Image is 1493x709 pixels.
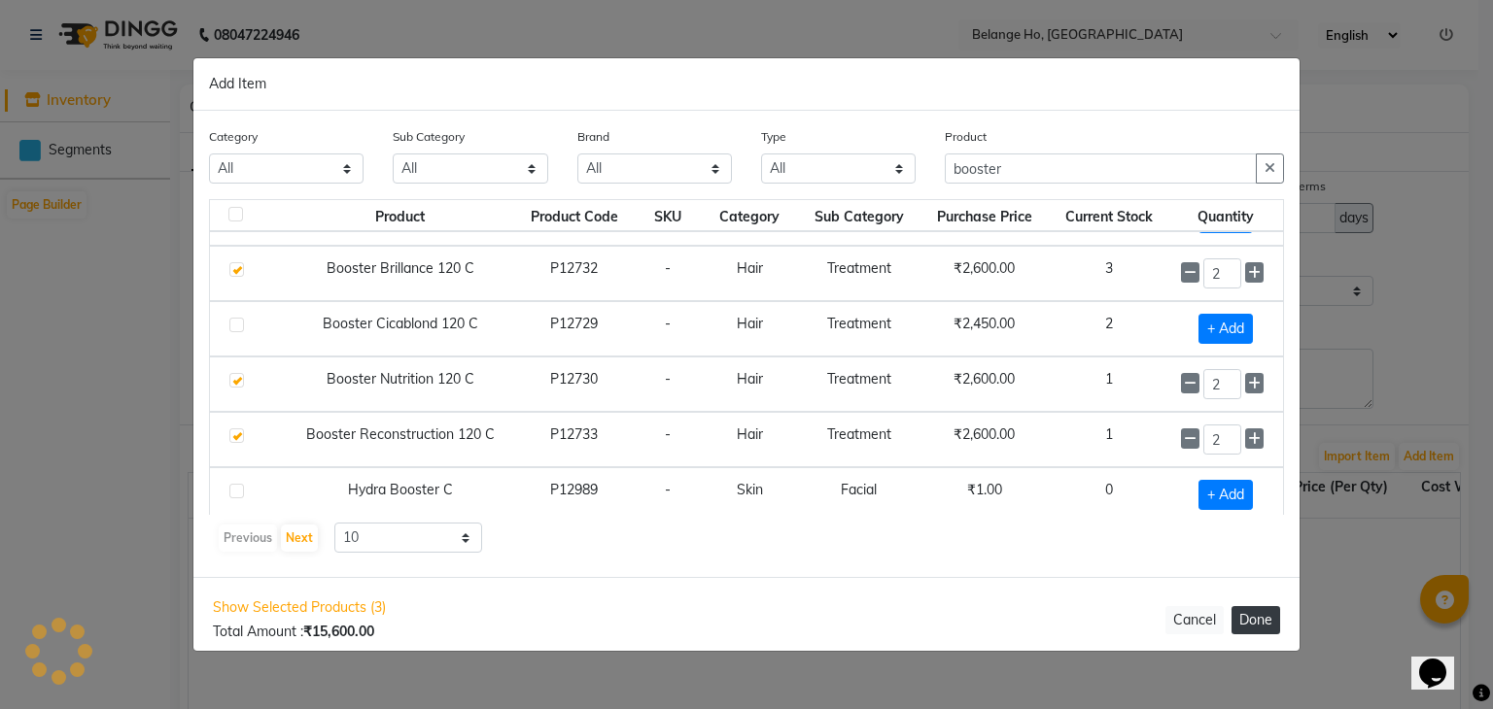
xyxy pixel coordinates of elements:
b: ₹15,600.00 [303,623,374,640]
td: Hair [702,356,798,412]
td: Treatment [798,412,920,467]
button: Done [1232,606,1280,634]
button: Next [281,524,318,552]
td: ₹1.00 [920,467,1049,523]
iframe: chat widget [1411,631,1474,690]
td: P12732 [514,246,635,301]
td: 2 [1048,301,1168,356]
td: Hair [702,301,798,356]
td: Skin [702,467,798,523]
th: Current Stock [1048,199,1168,232]
td: Booster Nutrition 120 C [286,356,513,412]
td: 1 [1048,356,1168,412]
span: Total Amount : [213,623,374,640]
label: Type [761,128,786,146]
td: Treatment [798,356,920,412]
span: + Add [1198,314,1253,344]
td: Treatment [798,246,920,301]
td: 1 [1048,412,1168,467]
th: Product [286,199,513,232]
td: 3 [1048,246,1168,301]
td: - [635,301,701,356]
button: Cancel [1165,606,1224,634]
label: Product [945,128,987,146]
label: Sub Category [393,128,465,146]
th: Product Code [514,199,635,232]
td: Booster Reconstruction 120 C [286,412,513,467]
th: SKU [635,199,701,232]
td: ₹2,600.00 [920,412,1049,467]
td: - [635,246,701,301]
td: Hair [702,412,798,467]
td: Booster Cicablond 120 C [286,301,513,356]
td: ₹2,600.00 [920,246,1049,301]
td: Hair [702,246,798,301]
div: Add Item [193,58,1300,111]
th: Category [702,199,798,232]
td: P12729 [514,301,635,356]
th: Quantity [1169,199,1283,232]
label: Category [209,128,258,146]
span: Show Selected Products (3) [213,597,386,618]
td: Booster Brillance 120 C [286,246,513,301]
td: - [635,412,701,467]
td: P12730 [514,356,635,412]
td: P12989 [514,467,635,523]
label: Brand [577,128,609,146]
span: Purchase Price [937,208,1032,225]
td: Treatment [798,301,920,356]
td: Facial [798,467,920,523]
td: 0 [1048,467,1168,523]
td: P12733 [514,412,635,467]
input: Search or Scan Product [945,153,1257,184]
td: - [635,356,701,412]
th: Sub Category [798,199,920,232]
td: ₹2,450.00 [920,301,1049,356]
td: - [635,467,701,523]
td: ₹2,600.00 [920,356,1049,412]
td: Hydra Booster C [286,467,513,523]
span: + Add [1198,480,1253,510]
